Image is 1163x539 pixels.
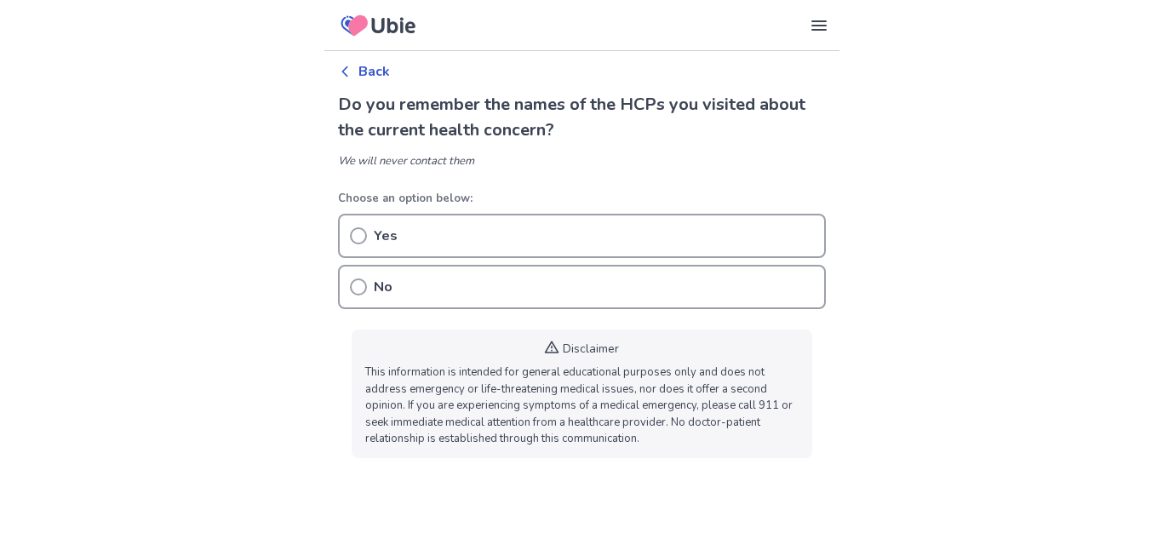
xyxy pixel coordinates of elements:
[374,226,398,246] p: Yes
[338,191,826,208] p: Choose an option below:
[338,153,474,169] i: We will never contact them
[338,92,826,143] h2: Do you remember the names of the HCPs you visited about the current health concern?
[365,364,799,448] p: This information is intended for general educational purposes only and does not address emergency...
[358,61,390,82] p: Back
[374,277,392,297] p: No
[563,340,619,358] p: Disclaimer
